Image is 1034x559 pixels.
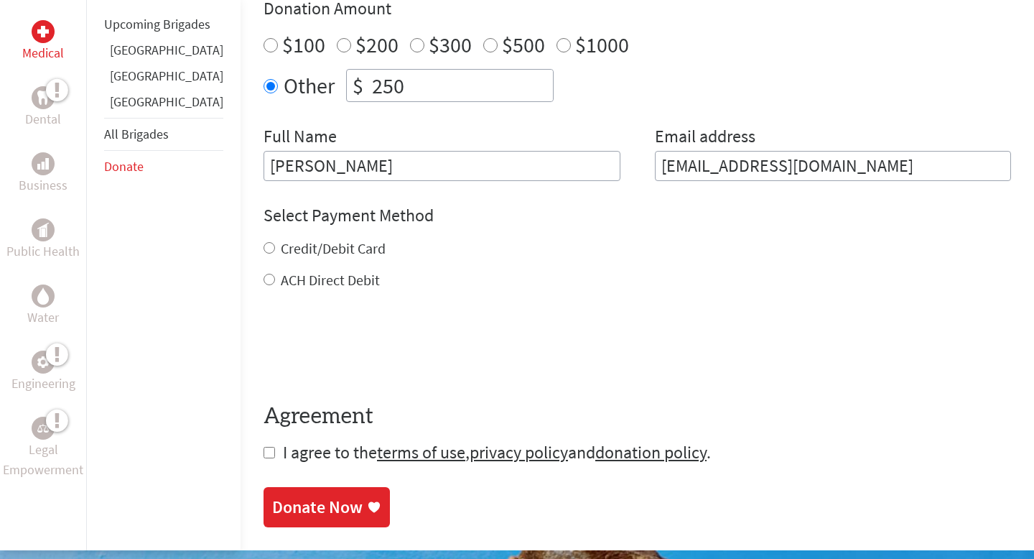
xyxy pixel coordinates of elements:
[22,20,64,63] a: MedicalMedical
[37,223,49,237] img: Public Health
[37,91,49,105] img: Dental
[11,374,75,394] p: Engineering
[32,351,55,374] div: Engineering
[264,151,620,181] input: Enter Full Name
[37,356,49,368] img: Engineering
[655,125,755,151] label: Email address
[104,16,210,32] a: Upcoming Brigades
[22,43,64,63] p: Medical
[27,285,59,328] a: WaterWater
[595,441,707,463] a: donation policy
[32,20,55,43] div: Medical
[377,441,465,463] a: terms of use
[655,151,1012,181] input: Your Email
[347,70,369,101] div: $
[32,152,55,175] div: Business
[19,175,67,195] p: Business
[104,66,223,92] li: Guatemala
[264,404,1011,430] h4: Agreement
[37,424,49,433] img: Legal Empowerment
[110,68,223,84] a: [GEOGRAPHIC_DATA]
[32,285,55,308] div: Water
[272,496,363,519] div: Donate Now
[110,42,223,58] a: [GEOGRAPHIC_DATA]
[6,241,80,262] p: Public Health
[264,487,390,527] a: Donate Now
[264,204,1011,227] h4: Select Payment Method
[355,31,399,58] label: $200
[575,31,629,58] label: $1000
[104,92,223,118] li: Panama
[25,109,61,129] p: Dental
[104,126,169,142] a: All Brigades
[283,441,711,463] span: I agree to the , and .
[282,31,325,58] label: $100
[11,351,75,394] a: EngineeringEngineering
[32,86,55,109] div: Dental
[104,40,223,66] li: Ghana
[37,288,49,305] img: Water
[104,9,223,40] li: Upcoming Brigades
[284,69,335,102] label: Other
[104,151,223,183] li: Donate
[264,125,337,151] label: Full Name
[369,70,553,101] input: Enter Amount
[502,31,545,58] label: $500
[37,26,49,37] img: Medical
[110,93,223,110] a: [GEOGRAPHIC_DATA]
[3,417,83,480] a: Legal EmpowermentLegal Empowerment
[37,158,49,170] img: Business
[281,239,386,257] label: Credit/Debit Card
[27,308,59,328] p: Water
[470,441,568,463] a: privacy policy
[25,86,61,129] a: DentalDental
[3,440,83,480] p: Legal Empowerment
[6,218,80,262] a: Public HealthPublic Health
[104,118,223,151] li: All Brigades
[281,271,380,289] label: ACH Direct Debit
[104,158,144,175] a: Donate
[19,152,67,195] a: BusinessBusiness
[32,218,55,241] div: Public Health
[32,417,55,440] div: Legal Empowerment
[264,319,482,375] iframe: reCAPTCHA
[429,31,472,58] label: $300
